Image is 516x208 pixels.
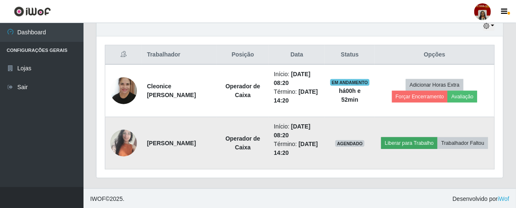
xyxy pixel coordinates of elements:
[274,123,311,139] time: [DATE] 08:20
[14,6,51,17] img: CoreUI Logo
[339,87,361,103] strong: há 00 h e 52 min
[274,140,320,157] li: Término:
[406,79,463,91] button: Adicionar Horas Extra
[274,71,311,86] time: [DATE] 08:20
[453,195,509,203] span: Desenvolvido por
[110,125,137,161] img: 1736347435589.jpeg
[392,91,448,103] button: Forçar Encerramento
[325,45,375,65] th: Status
[448,91,477,103] button: Avaliação
[274,122,320,140] li: Início:
[225,83,260,98] strong: Operador de Caixa
[217,45,269,65] th: Posição
[142,45,217,65] th: Trabalhador
[147,140,196,146] strong: [PERSON_NAME]
[274,70,320,87] li: Início:
[147,83,196,98] strong: Cleonice [PERSON_NAME]
[110,73,137,109] img: 1727450734629.jpeg
[225,135,260,151] strong: Operador de Caixa
[381,137,438,149] button: Liberar para Trabalho
[90,195,124,203] span: © 2025 .
[269,45,325,65] th: Data
[335,140,364,147] span: AGENDADO
[90,195,106,202] span: IWOF
[438,137,488,149] button: Trabalhador Faltou
[330,79,370,86] span: EM ANDAMENTO
[498,195,509,202] a: iWof
[274,87,320,105] li: Término:
[375,45,495,65] th: Opções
